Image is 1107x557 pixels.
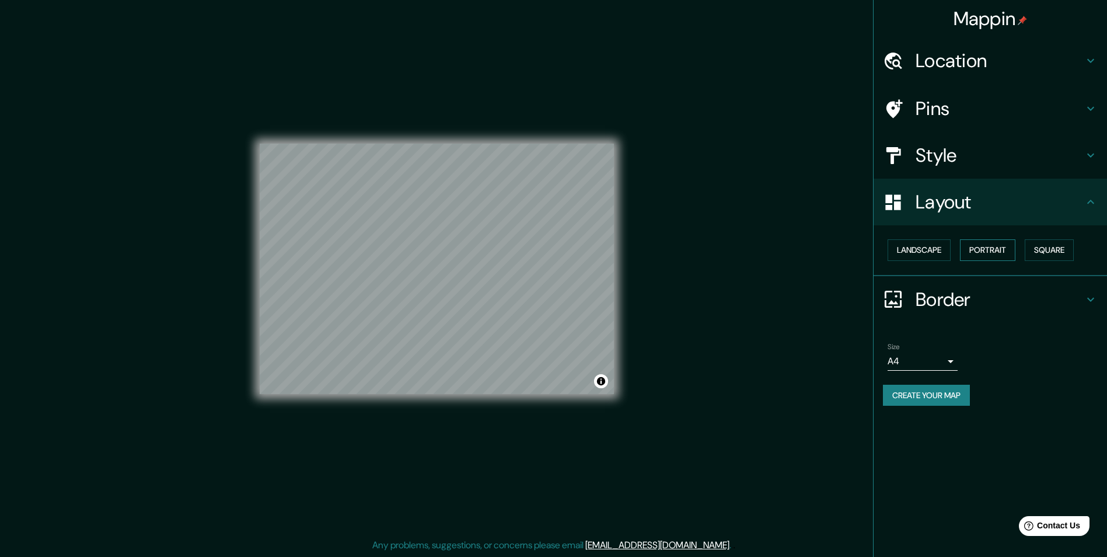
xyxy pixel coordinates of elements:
[1025,239,1074,261] button: Square
[733,538,735,552] div: .
[874,37,1107,84] div: Location
[874,132,1107,179] div: Style
[960,239,1015,261] button: Portrait
[888,352,958,371] div: A4
[874,85,1107,132] div: Pins
[888,342,900,351] label: Size
[916,144,1084,167] h4: Style
[1003,511,1094,544] iframe: Help widget launcher
[916,190,1084,214] h4: Layout
[260,144,614,394] canvas: Map
[916,49,1084,72] h4: Location
[585,539,729,551] a: [EMAIL_ADDRESS][DOMAIN_NAME]
[731,538,733,552] div: .
[874,179,1107,225] div: Layout
[594,374,608,388] button: Toggle attribution
[883,385,970,406] button: Create your map
[874,276,1107,323] div: Border
[916,288,1084,311] h4: Border
[954,7,1028,30] h4: Mappin
[916,97,1084,120] h4: Pins
[372,538,731,552] p: Any problems, suggestions, or concerns please email .
[888,239,951,261] button: Landscape
[1018,16,1027,25] img: pin-icon.png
